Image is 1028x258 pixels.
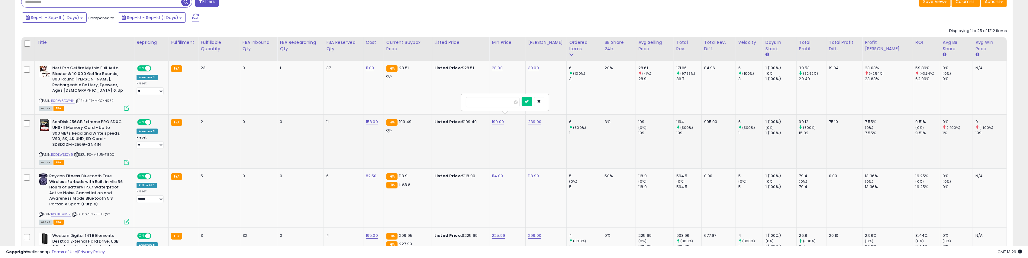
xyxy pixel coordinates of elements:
[865,119,913,125] div: 7.55%
[865,76,913,82] div: 23.63%
[949,28,1007,34] div: Displaying 1 to 25 of 1212 items
[386,173,398,180] small: FBA
[765,184,796,190] div: 1 (100%)
[52,249,77,255] a: Terms of Use
[528,173,539,179] a: 118.90
[829,233,858,238] div: 20.10
[137,189,164,203] div: Preset:
[201,233,235,238] div: 3
[975,130,1007,136] div: 199
[138,174,145,179] span: ON
[399,173,408,179] span: 118.9
[49,173,123,208] b: Raycon Fitness Bluetooth True Wireless Earbuds with Built in Mic 56 Hours of Battery IPX7 Waterpr...
[52,65,126,95] b: Nerf Pro Gelfire Mythic Full Auto Blaster & 10,000 Gelfire Rounds, 800 Round [PERSON_NAME], Recha...
[916,239,924,243] small: (0%)
[605,173,631,179] div: 50%
[243,173,272,179] div: 0
[943,76,973,82] div: 0%
[573,125,586,130] small: (500%)
[528,39,564,46] div: [PERSON_NAME]
[916,39,938,46] div: ROI
[386,119,398,126] small: FBA
[434,119,462,125] b: Listed Price:
[39,106,53,111] span: All listings currently available for purchase on Amazon
[569,65,602,71] div: 6
[6,249,105,255] div: seller snap | |
[638,239,647,243] small: (0%)
[326,65,359,71] div: 37
[676,184,701,190] div: 594.5
[742,239,755,243] small: (300%)
[137,136,164,149] div: Preset:
[53,160,64,165] span: FBA
[243,39,275,52] div: FBA inbound Qty
[638,179,647,184] small: (0%)
[605,119,631,125] div: 3%
[399,65,409,71] span: 28.51
[916,173,940,179] div: 19.25%
[704,39,733,52] div: Total Rev. Diff.
[676,179,685,184] small: (0%)
[943,184,973,190] div: 0%
[765,76,796,82] div: 1 (100%)
[386,182,398,188] small: FBA
[366,233,378,239] a: 195.00
[943,130,973,136] div: 1%
[150,120,160,125] span: OFF
[366,119,378,125] a: 158.00
[704,233,731,238] div: 677.97
[280,65,319,71] div: 1
[137,183,157,188] div: Follow BB *
[738,76,763,82] div: 3
[803,125,816,130] small: (500%)
[865,184,913,190] div: 13.36%
[704,65,731,71] div: 84.96
[765,130,796,136] div: 1 (100%)
[51,152,73,157] a: B0DLWS1CY9
[150,66,160,71] span: OFF
[865,173,913,179] div: 13.36%
[799,184,826,190] div: 79.4
[492,39,523,46] div: Min Price
[118,12,186,23] button: Sep-10 - Sep-10 (1 Days)
[916,179,924,184] small: (0%)
[150,174,160,179] span: OFF
[201,39,237,52] div: Fulfillable Quantity
[829,119,858,125] div: 75.10
[399,233,412,238] span: 209.95
[916,119,940,125] div: 9.51%
[975,233,1002,238] div: N/A
[638,233,674,238] div: 225.99
[943,233,973,238] div: 0%
[676,76,701,82] div: 86.7
[638,125,647,130] small: (0%)
[39,173,48,185] img: 31lUzQENNcL._SL40_.jpg
[765,173,796,179] div: 1 (100%)
[916,233,940,238] div: 3.44%
[386,65,398,72] small: FBA
[638,130,674,136] div: 199
[680,125,693,130] small: (500%)
[765,65,796,71] div: 1 (100%)
[997,249,1022,255] span: 2025-09-11 13:29 GMT
[53,106,64,111] span: FBA
[201,119,235,125] div: 2
[943,119,973,125] div: 0%
[943,239,951,243] small: (0%)
[738,179,747,184] small: (0%)
[920,71,934,76] small: (-3.54%)
[434,119,485,125] div: $199.49
[326,173,359,179] div: 6
[171,119,182,126] small: FBA
[638,119,674,125] div: 199
[943,173,973,179] div: 0%
[943,65,973,71] div: 0%
[74,152,114,157] span: | SKU: P0-MZUR-F8DQ
[88,15,115,21] span: Compared to:
[72,212,110,217] span: | SKU: 6Z-YRSL-UQVY
[201,173,235,179] div: 5
[171,173,182,180] small: FBA
[127,15,178,21] span: Sep-10 - Sep-10 (1 Days)
[979,125,993,130] small: (-100%)
[137,129,158,134] div: Amazon AI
